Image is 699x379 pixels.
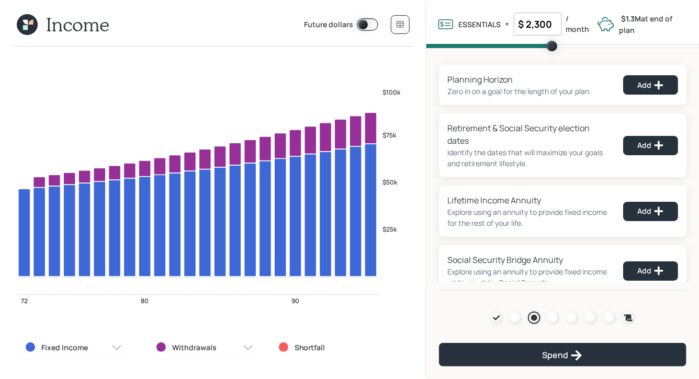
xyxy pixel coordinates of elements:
[382,294,387,306] tspan: 2
[637,140,664,151] div: Add
[304,19,353,31] label: Future dollars
[141,297,149,306] tspan: 80
[382,178,398,187] tspan: $50k
[619,14,673,35] label: at end of plan
[447,266,611,288] div: Explore using an annuity to provide fixed income while you delay Social Security.
[447,206,611,228] div: Explore using an annuity to provide fixed income for the rest of your life.
[566,14,593,34] label: / month
[505,19,510,29] label: +
[172,342,217,353] label: Withdrawals
[447,147,611,169] div: Identify the dates that will maximize your goals and retirement lifestyle.
[382,88,401,97] tspan: $100k
[382,279,387,290] tspan: 2
[637,80,664,90] div: Add
[447,86,591,97] div: Zero in on a goal for the length of your plan.
[382,131,397,140] tspan: $75k
[637,206,664,216] div: Add
[439,343,686,366] button: Spend
[623,136,678,155] button: Add
[623,75,678,95] button: Add
[447,73,591,86] div: Planning Horizon
[426,44,699,48] span: Volume
[637,266,664,276] div: Add
[46,13,109,36] h1: Income
[622,14,641,24] b: $1.3M
[623,261,678,281] button: Add
[447,122,611,147] div: Retirement & Social Security election dates
[382,225,397,234] tspan: $25k
[21,297,28,306] tspan: 72
[447,194,611,206] div: Lifetime Income Annuity
[459,19,501,29] label: ESSENTIALS
[447,254,611,266] div: Social Security Bridge Annuity
[623,202,678,221] button: Add
[542,349,583,362] div: Spend
[295,342,325,353] label: Shortfall
[41,342,88,353] label: Fixed Income
[291,297,299,306] tspan: 90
